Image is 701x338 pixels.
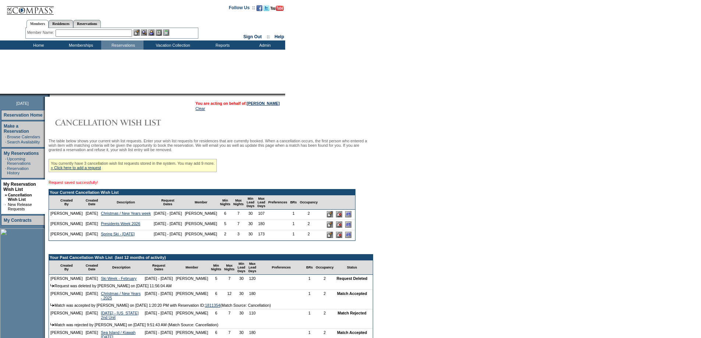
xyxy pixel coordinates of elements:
[49,180,98,185] span: Request saved successfully!
[50,303,54,307] img: arrow.gif
[305,290,314,302] td: 1
[245,220,256,230] td: 30
[174,275,210,282] td: [PERSON_NAME]
[8,202,32,211] a: New Release Requests
[49,20,73,28] a: Residences
[327,211,333,217] input: Edit this Request
[84,195,100,210] td: Created Date
[5,135,6,139] td: ·
[84,230,100,241] td: [DATE]
[156,29,162,36] img: Reservations
[289,195,298,210] td: BRs
[337,291,367,296] nobr: Match Accepted
[143,260,174,275] td: Request Dates
[219,220,232,230] td: 5
[243,34,262,39] a: Sign Out
[84,260,100,275] td: Created Date
[256,7,262,12] a: Become our fan on Facebook
[99,260,143,275] td: Description
[49,210,84,220] td: [PERSON_NAME]
[223,309,236,321] td: 7
[7,166,29,175] a: Reservation History
[256,230,267,241] td: 173
[337,330,367,335] nobr: Match Accepted
[263,7,269,12] a: Follow us on Twitter
[17,40,59,50] td: Home
[8,193,32,202] a: Cancellation Wish List
[247,309,258,321] td: 110
[49,260,84,275] td: Created By
[4,113,42,118] a: Reservation Home
[4,151,39,156] a: My Reservations
[305,309,314,321] td: 1
[298,195,319,210] td: Occupancy
[84,290,100,302] td: [DATE]
[16,101,29,106] span: [DATE]
[154,221,182,226] nobr: [DATE] - [DATE]
[298,220,319,230] td: 2
[84,309,100,321] td: [DATE]
[145,311,173,315] nobr: [DATE] - [DATE]
[305,275,314,282] td: 1
[229,4,255,13] td: Follow Us ::
[247,101,280,106] a: [PERSON_NAME]
[154,232,182,236] nobr: [DATE] - [DATE]
[27,29,56,36] div: Member Name:
[256,5,262,11] img: Become our fan on Facebook
[223,260,236,275] td: Max Nights
[245,210,256,220] td: 30
[232,220,245,230] td: 7
[345,221,351,228] input: Adjust this request's line position to #1
[101,291,141,300] a: Christmas / New Years - 2025
[183,230,219,241] td: [PERSON_NAME]
[183,210,219,220] td: [PERSON_NAME]
[314,309,335,321] td: 2
[5,157,6,166] td: ·
[101,40,144,50] td: Reservations
[101,311,138,320] a: [DATE] - [US_STATE] 2nd Unit
[174,309,210,321] td: [PERSON_NAME]
[209,260,223,275] td: Min Nights
[314,275,335,282] td: 2
[337,276,368,281] nobr: Request Deleted
[49,189,355,195] td: Your Current Cancellation Wish List
[84,275,100,282] td: [DATE]
[232,195,245,210] td: Max Nights
[51,166,101,170] a: » Click here to add a request
[209,309,223,321] td: 6
[49,321,373,329] td: Match was rejected by [PERSON_NAME] on [DATE] 9:51:43 AM (Match Source: Cancellation)
[84,210,100,220] td: [DATE]
[247,290,258,302] td: 180
[183,220,219,230] td: [PERSON_NAME]
[232,210,245,220] td: 7
[26,20,49,28] a: Members
[49,230,84,241] td: [PERSON_NAME]
[256,210,267,220] td: 107
[84,220,100,230] td: [DATE]
[232,230,245,241] td: 3
[145,276,173,281] nobr: [DATE] - [DATE]
[236,260,247,275] td: Min Lead Days
[270,7,284,12] a: Subscribe to our YouTube Channel
[3,182,36,192] a: My Reservation Wish List
[134,29,140,36] img: b_edit.gif
[245,195,256,210] td: Min Lead Days
[289,220,298,230] td: 1
[49,275,84,282] td: [PERSON_NAME]
[50,323,54,326] img: arrow.gif
[4,124,29,134] a: Make a Reservation
[7,135,40,139] a: Browse Calendars
[163,29,169,36] img: b_calculator.gif
[223,290,236,302] td: 12
[50,284,54,287] img: arrow.gif
[336,232,342,238] input: Delete this Request
[141,29,147,36] img: View
[219,195,232,210] td: Min Nights
[148,29,155,36] img: Impersonate
[145,291,173,296] nobr: [DATE] - [DATE]
[275,34,284,39] a: Help
[101,221,140,226] a: Presidents Week 2026
[201,40,243,50] td: Reports
[49,159,217,172] div: You currently have 3 cancellation wish list requests stored in the system. You may add 9 more.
